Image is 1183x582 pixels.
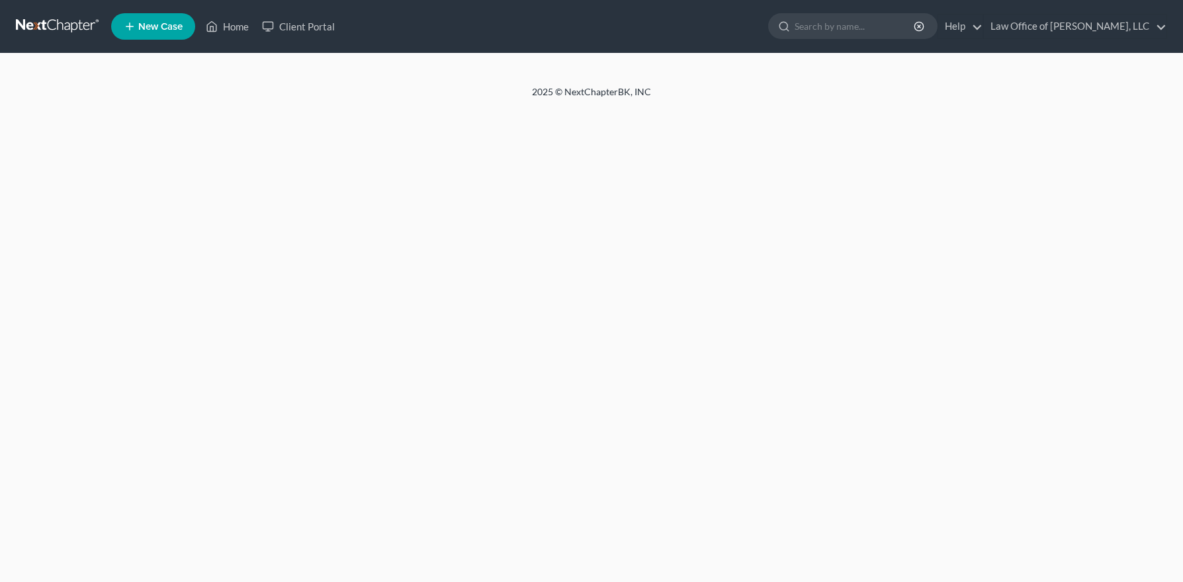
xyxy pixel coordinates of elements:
a: Client Portal [255,15,341,38]
input: Search by name... [795,14,916,38]
span: New Case [138,22,183,32]
a: Law Office of [PERSON_NAME], LLC [984,15,1166,38]
a: Home [199,15,255,38]
a: Help [938,15,983,38]
div: 2025 © NextChapterBK, INC [214,85,969,109]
